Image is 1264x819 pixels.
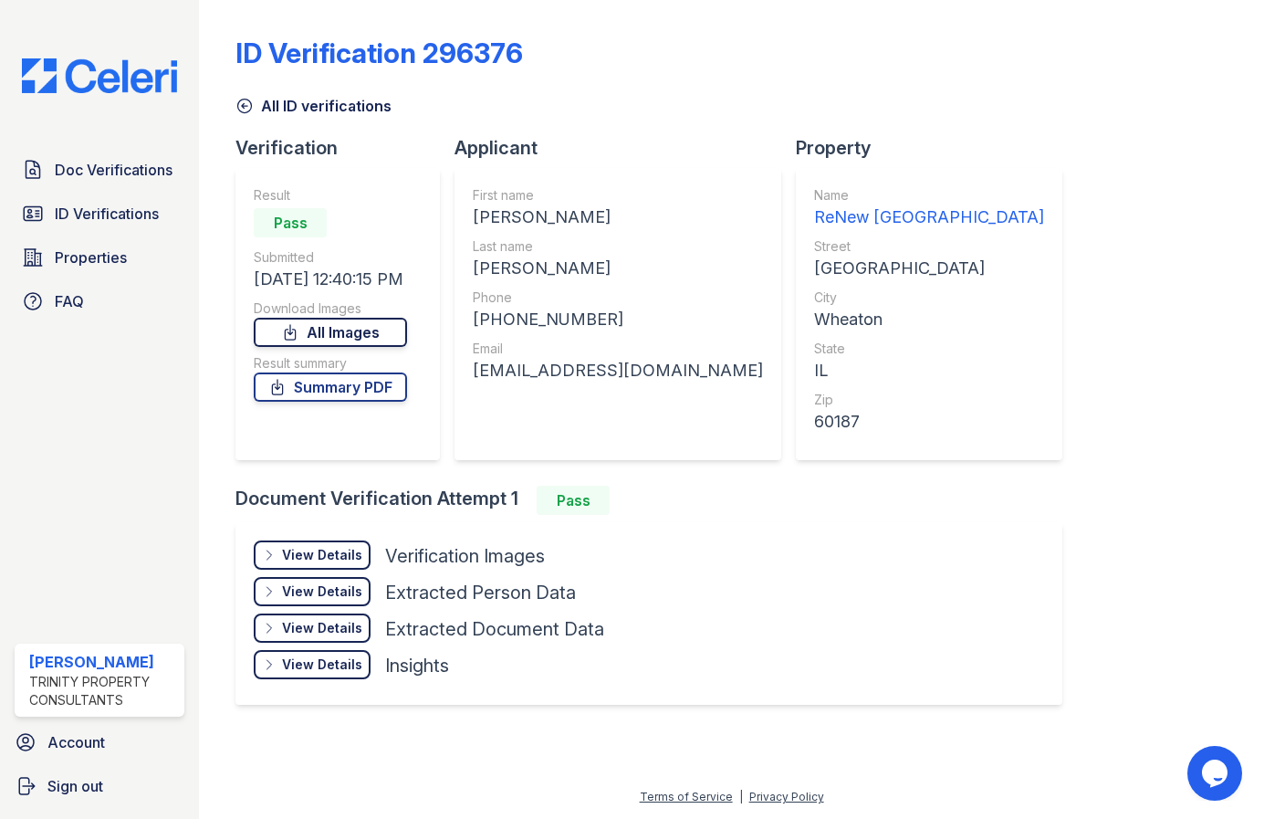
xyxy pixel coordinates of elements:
div: Extracted Person Data [385,580,576,605]
a: ID Verifications [15,195,184,232]
div: ReNew [GEOGRAPHIC_DATA] [814,205,1044,230]
div: Trinity Property Consultants [29,673,177,709]
a: All Images [254,318,407,347]
div: Document Verification Attempt 1 [235,486,1077,515]
div: City [814,289,1044,307]
div: Verification [235,135,454,161]
div: | [739,790,743,803]
div: Street [814,237,1044,256]
div: Pass [537,486,610,515]
img: CE_Logo_Blue-a8612792a0a2168367f1c8372b55b34899dd931a85d93a1a3d3e32e68fde9ad4.png [7,58,192,93]
div: View Details [282,583,362,601]
div: ID Verification 296376 [235,37,523,69]
span: Sign out [47,775,103,797]
div: 60187 [814,409,1044,435]
a: Sign out [7,768,192,804]
div: IL [814,358,1044,383]
div: [PERSON_NAME] [473,256,763,281]
a: Summary PDF [254,373,407,402]
div: View Details [282,656,362,674]
div: First name [473,186,763,205]
a: Terms of Service [640,790,733,803]
a: Doc Verifications [15,152,184,188]
a: Properties [15,239,184,276]
div: [PHONE_NUMBER] [473,307,763,332]
div: Last name [473,237,763,256]
span: Properties [55,247,127,268]
span: Doc Verifications [55,159,172,181]
div: State [814,340,1044,358]
span: Account [47,731,105,753]
div: Pass [254,208,327,237]
div: Zip [814,391,1044,409]
div: Verification Images [385,543,545,569]
span: ID Verifications [55,203,159,225]
div: [DATE] 12:40:15 PM [254,267,407,292]
div: Submitted [254,248,407,267]
span: FAQ [55,290,84,312]
a: Account [7,724,192,761]
div: [EMAIL_ADDRESS][DOMAIN_NAME] [473,358,763,383]
div: Extracted Document Data [385,616,604,642]
div: Applicant [454,135,796,161]
div: [GEOGRAPHIC_DATA] [814,256,1044,281]
div: Phone [473,289,763,307]
a: Name ReNew [GEOGRAPHIC_DATA] [814,186,1044,230]
div: Email [473,340,763,358]
div: Insights [385,653,449,678]
div: [PERSON_NAME] [29,651,177,673]
a: All ID verifications [235,95,392,117]
div: Result summary [254,354,407,373]
div: Property [796,135,1077,161]
div: View Details [282,546,362,564]
div: Result [254,186,407,205]
a: Privacy Policy [749,790,824,803]
div: Wheaton [814,307,1044,332]
div: [PERSON_NAME] [473,205,763,230]
a: FAQ [15,283,184,320]
iframe: chat widget [1187,746,1246,801]
div: Name [814,186,1044,205]
div: Download Images [254,299,407,318]
div: View Details [282,619,362,637]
